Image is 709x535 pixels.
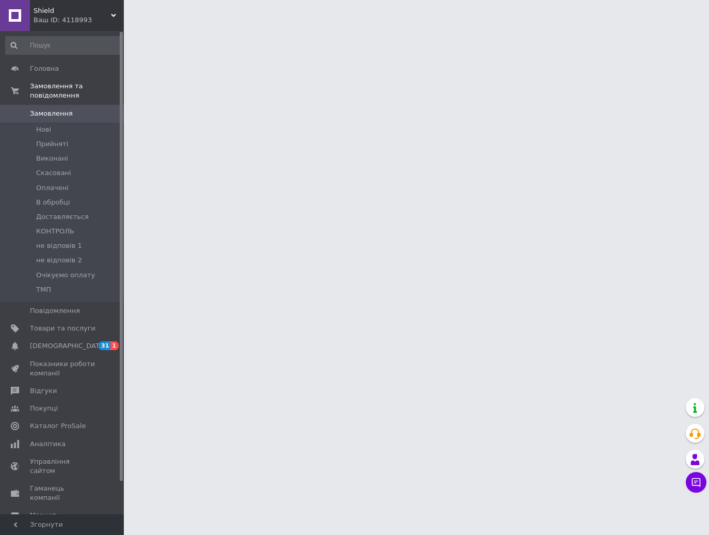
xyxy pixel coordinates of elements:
[30,484,95,502] span: Гаманець компанії
[34,6,111,15] span: Shield
[5,36,122,55] input: Пошук
[30,64,59,73] span: Головна
[110,341,119,350] span: 1
[30,82,124,100] span: Замовлення та повідомлення
[30,109,73,118] span: Замовлення
[36,285,51,294] span: ТМП
[36,212,89,222] span: Доставляється
[30,359,95,378] span: Показники роботи компанії
[99,341,110,350] span: 31
[36,198,70,207] span: В обробці
[30,511,56,520] span: Маркет
[30,306,80,316] span: Повідомлення
[36,256,82,265] span: не відповів 2
[30,457,95,476] span: Управління сайтом
[36,139,68,149] span: Прийняті
[34,15,124,25] div: Ваш ID: 4118993
[30,386,57,396] span: Відгуки
[30,421,86,431] span: Каталог ProSale
[36,241,82,250] span: не відповів 1
[36,125,51,134] span: Нові
[686,472,706,493] button: Чат з покупцем
[36,154,68,163] span: Виконані
[30,439,66,449] span: Аналітика
[36,227,74,236] span: КОНТРОЛЬ
[30,324,95,333] span: Товари та послуги
[30,341,106,351] span: [DEMOGRAPHIC_DATA]
[36,271,95,280] span: Очікуємо оплату
[36,168,71,178] span: Скасовані
[36,183,69,193] span: Оплачені
[30,404,58,413] span: Покупці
